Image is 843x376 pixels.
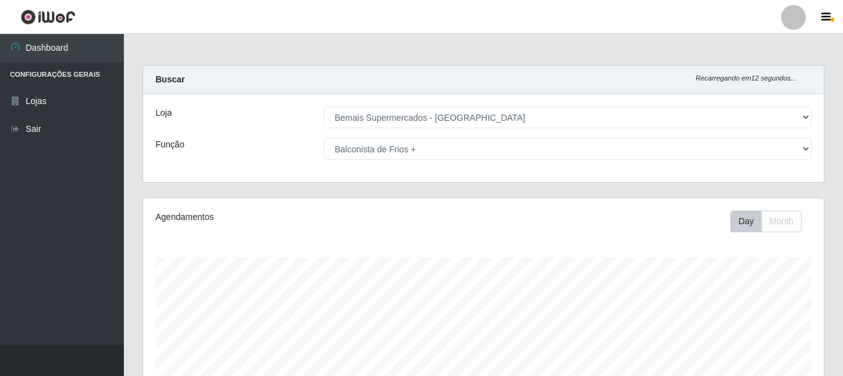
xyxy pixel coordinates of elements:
i: Recarregando em 12 segundos... [696,74,797,82]
button: Day [730,211,762,232]
button: Month [761,211,802,232]
strong: Buscar [155,74,185,84]
div: Toolbar with button groups [730,211,811,232]
div: First group [730,211,802,232]
div: Agendamentos [155,211,418,224]
img: CoreUI Logo [20,9,76,25]
label: Loja [155,107,172,120]
label: Função [155,138,185,151]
